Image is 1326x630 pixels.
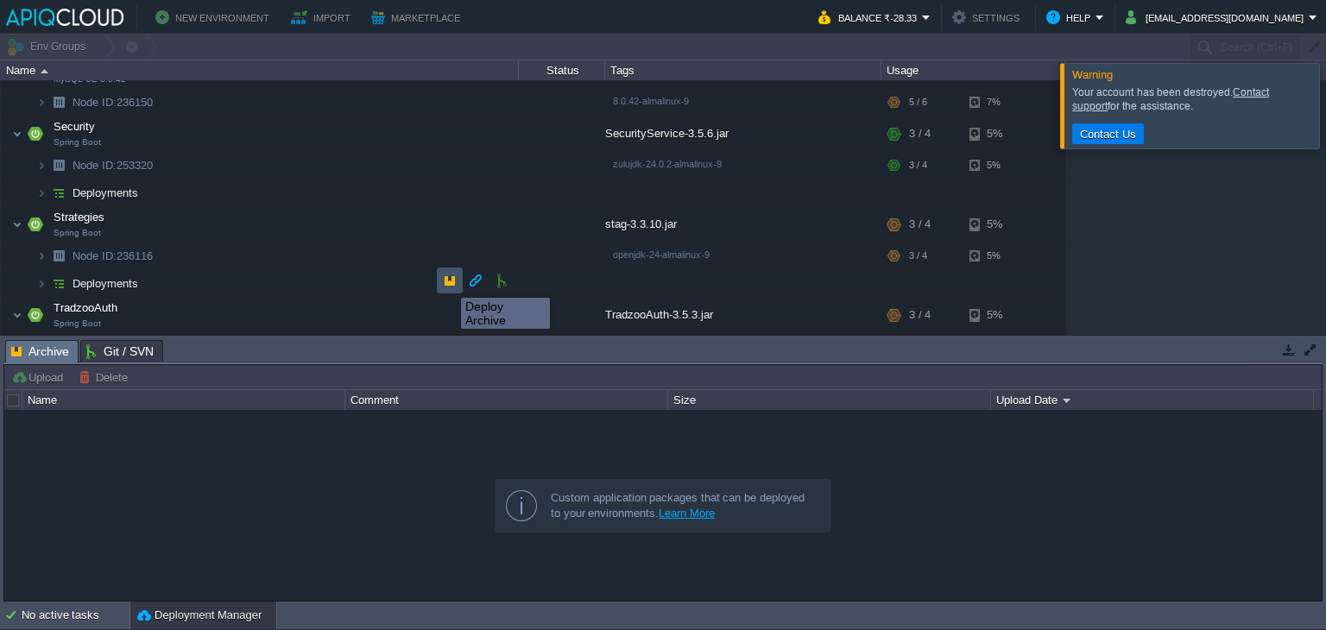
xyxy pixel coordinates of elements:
span: Git / SVN [86,341,154,362]
button: [EMAIL_ADDRESS][DOMAIN_NAME] [1126,7,1309,28]
div: 5% [969,117,1026,151]
span: Spring Boot [54,228,101,238]
a: Learn More [659,507,715,520]
div: Upload Date [992,390,1313,410]
span: Node ID: [73,249,117,262]
img: AMDAwAAAACH5BAEAAAAALAAAAAABAAEAAAICRAEAOw== [47,89,71,116]
div: 3 / 4 [909,243,927,269]
span: 8.0.42-almalinux-9 [613,96,689,106]
span: 236116 [71,249,155,263]
img: AMDAwAAAACH5BAEAAAAALAAAAAABAAEAAAICRAEAOw== [47,333,71,360]
span: Strategies [52,210,107,224]
button: Deployment Manager [137,607,262,624]
img: AMDAwAAAACH5BAEAAAAALAAAAAABAAEAAAICRAEAOw== [36,333,47,360]
button: Import [291,7,356,28]
button: New Environment [155,7,275,28]
span: 236150 [71,95,155,110]
button: Delete [79,369,133,385]
div: 5% [969,333,1026,360]
div: Tags [606,60,881,80]
img: AMDAwAAAACH5BAEAAAAALAAAAAABAAEAAAICRAEAOw== [36,89,47,116]
div: 5% [969,152,1026,179]
button: Settings [952,7,1025,28]
img: AMDAwAAAACH5BAEAAAAALAAAAAABAAEAAAICRAEAOw== [47,270,71,297]
img: AMDAwAAAACH5BAEAAAAALAAAAAABAAEAAAICRAEAOw== [23,207,47,242]
a: Deployments [71,276,141,291]
div: 5% [969,298,1026,332]
div: Comment [346,390,667,410]
button: Balance ₹-28.33 [818,7,922,28]
img: AMDAwAAAACH5BAEAAAAALAAAAAABAAEAAAICRAEAOw== [47,180,71,206]
span: Archive [11,341,69,362]
div: Custom application packages that can be deployed to your environments. [551,490,817,521]
div: stag-3.3.10.jar [605,207,881,242]
div: Deploy Archive [465,299,546,327]
div: Status [520,60,604,80]
div: 3 / 4 [909,207,931,242]
a: Node ID:236150 [71,95,155,110]
div: No active tasks [22,602,129,629]
div: 5% [969,243,1026,269]
span: Node ID: [73,159,117,172]
button: Marketplace [371,7,465,28]
span: openjdk-24-almalinux-9 [613,249,710,260]
img: AMDAwAAAACH5BAEAAAAALAAAAAABAAEAAAICRAEAOw== [47,243,71,269]
button: Contact Us [1075,126,1141,142]
div: 5 / 6 [909,89,927,116]
span: zulujdk-24.0.2-almalinux-9 [613,159,722,169]
img: AMDAwAAAACH5BAEAAAAALAAAAAABAAEAAAICRAEAOw== [36,180,47,206]
div: 5% [969,207,1026,242]
button: Upload [11,369,68,385]
span: TradzooAuth [52,300,120,315]
div: Usage [882,60,1064,80]
div: Name [2,60,518,80]
div: 3 / 4 [909,298,931,332]
span: Spring Boot [54,137,101,148]
span: Spring Boot [54,318,101,329]
div: Your account has been destroyed. for the assistance. [1072,85,1315,113]
div: 3 / 4 [909,333,927,360]
a: Deployments [71,186,141,200]
img: AMDAwAAAACH5BAEAAAAALAAAAAABAAEAAAICRAEAOw== [12,207,22,242]
img: AMDAwAAAACH5BAEAAAAALAAAAAABAAEAAAICRAEAOw== [36,152,47,179]
div: 7% [969,89,1026,116]
div: 3 / 4 [909,117,931,151]
div: Name [23,390,344,410]
img: AMDAwAAAACH5BAEAAAAALAAAAAABAAEAAAICRAEAOw== [41,69,48,73]
a: TradzooAuthSpring Boot [52,301,120,314]
a: Node ID:236116 [71,249,155,263]
img: AMDAwAAAACH5BAEAAAAALAAAAAABAAEAAAICRAEAOw== [36,270,47,297]
span: Warning [1072,68,1113,81]
a: StrategiesSpring Boot [52,211,107,224]
span: Node ID: [73,96,117,109]
a: SecuritySpring Boot [52,120,98,133]
div: SecurityService-3.5.6.jar [605,117,881,151]
img: AMDAwAAAACH5BAEAAAAALAAAAAABAAEAAAICRAEAOw== [47,152,71,179]
img: AMDAwAAAACH5BAEAAAAALAAAAAABAAEAAAICRAEAOw== [12,117,22,151]
span: 253320 [71,158,155,173]
div: TradzooAuth-3.5.3.jar [605,298,881,332]
img: AMDAwAAAACH5BAEAAAAALAAAAAABAAEAAAICRAEAOw== [23,117,47,151]
img: AMDAwAAAACH5BAEAAAAALAAAAAABAAEAAAICRAEAOw== [12,298,22,332]
span: Security [52,119,98,134]
div: 3 / 4 [909,152,927,179]
img: AMDAwAAAACH5BAEAAAAALAAAAAABAAEAAAICRAEAOw== [36,243,47,269]
div: Size [669,390,990,410]
img: AMDAwAAAACH5BAEAAAAALAAAAAABAAEAAAICRAEAOw== [23,298,47,332]
a: Node ID:253320 [71,158,155,173]
button: Help [1046,7,1096,28]
img: APIQCloud [6,9,123,26]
